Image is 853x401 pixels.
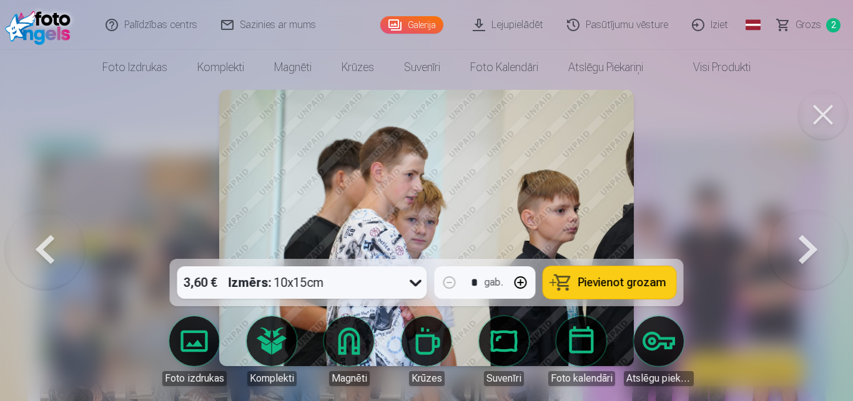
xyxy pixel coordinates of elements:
button: Pievienot grozam [543,266,676,299]
div: Foto kalendāri [548,371,615,386]
div: 10x15cm [229,266,324,299]
span: Pievienot grozam [578,277,666,288]
a: Foto kalendāri [546,316,616,386]
a: Suvenīri [469,316,539,386]
a: Komplekti [237,316,307,386]
a: Magnēti [314,316,384,386]
div: Suvenīri [484,371,524,386]
a: Magnēti [259,50,327,85]
a: Foto izdrukas [159,316,229,386]
span: 2 [826,18,841,32]
div: Krūzes [409,371,445,386]
strong: Izmērs : [229,274,272,291]
a: Suvenīri [389,50,455,85]
a: Atslēgu piekariņi [624,316,694,386]
div: Komplekti [247,371,297,386]
a: Krūzes [392,316,461,386]
div: Atslēgu piekariņi [624,371,694,386]
a: Visi produkti [658,50,766,85]
a: Krūzes [327,50,389,85]
a: Atslēgu piekariņi [553,50,658,85]
div: Magnēti [329,371,370,386]
div: Foto izdrukas [162,371,227,386]
a: Komplekti [182,50,259,85]
a: Galerija [380,16,443,34]
div: 3,60 € [177,266,224,299]
a: Foto kalendāri [455,50,553,85]
a: Foto izdrukas [87,50,182,85]
span: Grozs [796,17,821,32]
div: gab. [485,275,503,290]
img: /fa1 [5,5,77,45]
